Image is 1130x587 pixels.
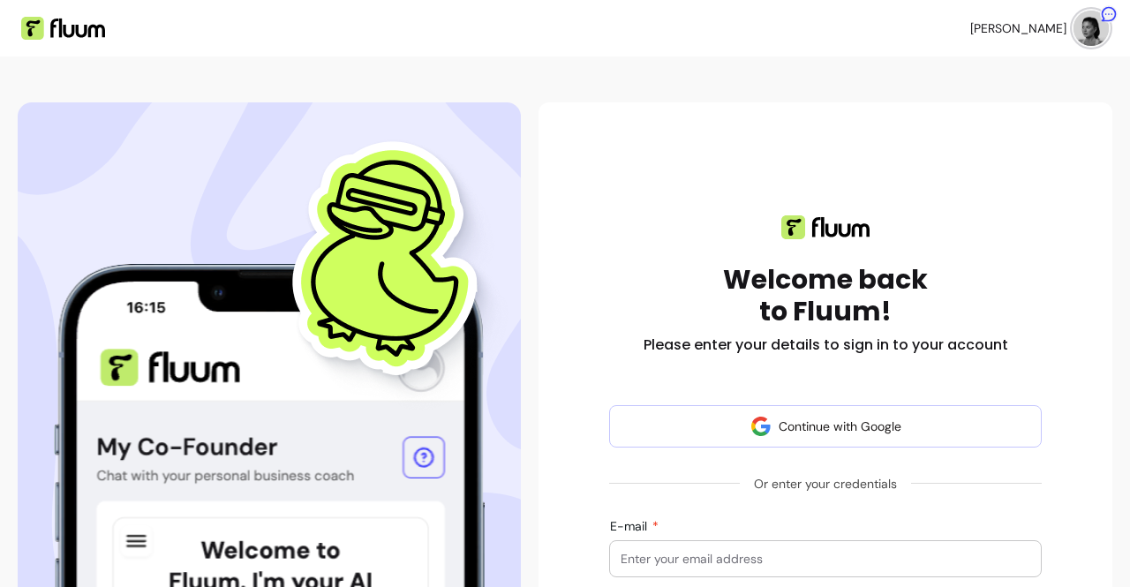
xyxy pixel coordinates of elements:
span: Or enter your credentials [740,468,911,500]
img: Fluum Logo [21,17,105,40]
button: Continue with Google [609,405,1042,448]
img: Fluum logo [781,215,870,239]
input: E-mail [621,550,1030,568]
button: avatar[PERSON_NAME] [970,11,1109,46]
h2: Please enter your details to sign in to your account [644,335,1008,356]
img: avatar [1073,11,1109,46]
span: E-mail [610,518,651,534]
h1: Welcome back to Fluum! [723,264,928,327]
img: avatar [750,416,772,437]
span: [PERSON_NAME] [970,19,1066,37]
